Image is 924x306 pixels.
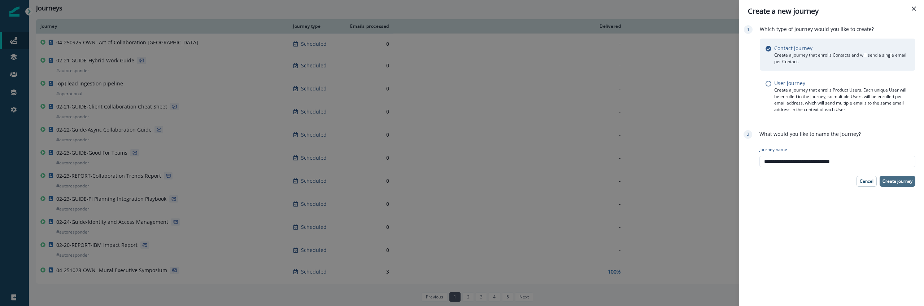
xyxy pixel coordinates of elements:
p: Cancel [860,179,873,184]
p: Which type of Journey would you like to create? [760,25,874,33]
div: Create a new journey [748,6,915,17]
p: User journey [774,79,805,87]
p: 2 [747,131,749,138]
p: What would you like to name the journey? [759,130,861,138]
p: Create a journey that enrolls Product Users. Each unique User will be enrolled in the journey, so... [774,87,910,113]
button: Close [908,3,920,14]
p: 1 [747,26,750,33]
p: Contact journey [774,44,812,52]
p: Create journey [882,179,912,184]
button: Cancel [857,176,877,187]
p: Create a journey that enrolls Contacts and will send a single email per Contact. [774,52,910,65]
p: Journey name [759,146,787,153]
button: Create journey [880,176,915,187]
